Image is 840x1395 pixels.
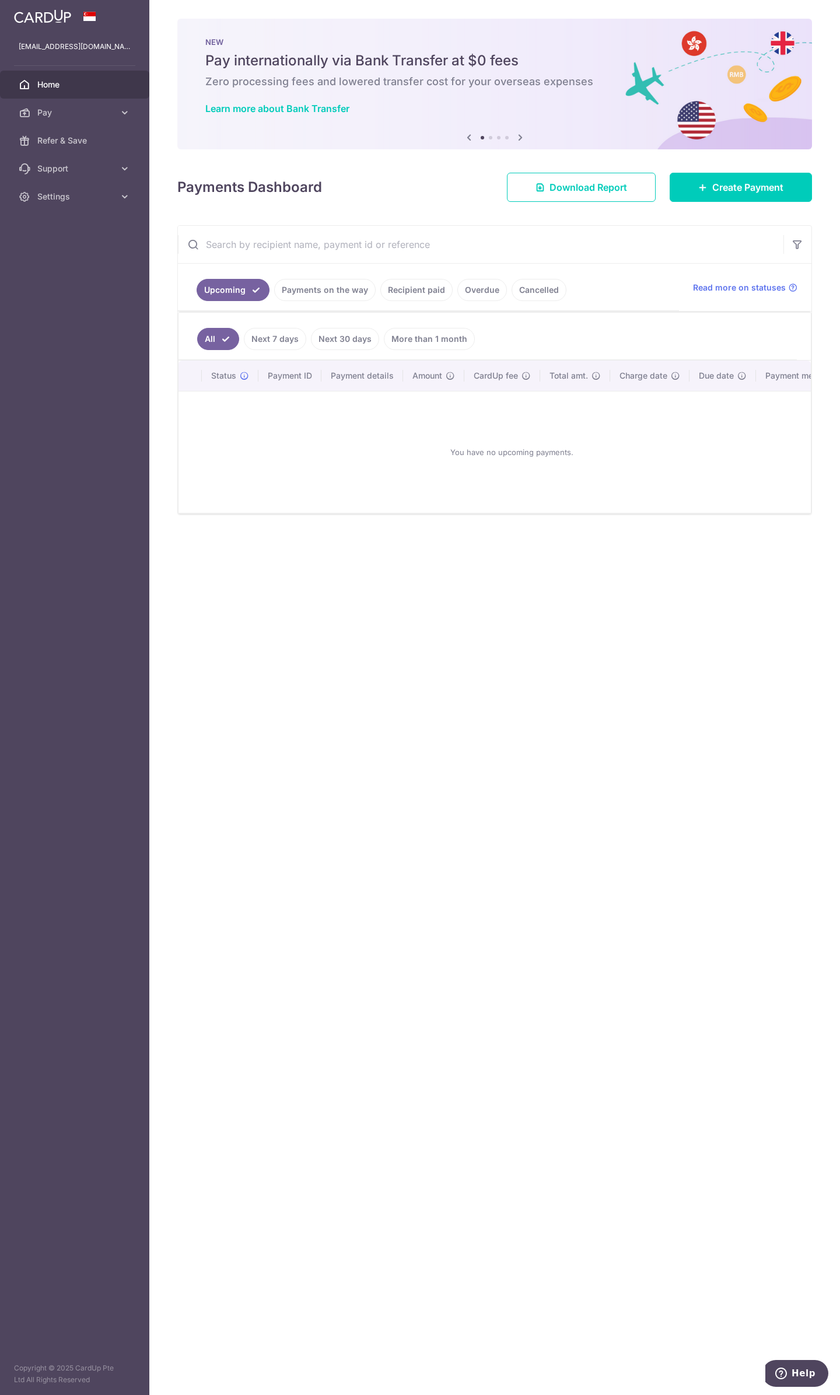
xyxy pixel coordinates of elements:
a: Upcoming [197,279,269,301]
h5: Pay internationally via Bank Transfer at $0 fees [205,51,784,70]
a: Recipient paid [380,279,453,301]
p: [EMAIL_ADDRESS][DOMAIN_NAME] [19,41,131,53]
a: All [197,328,239,350]
a: Payments on the way [274,279,376,301]
span: Pay [37,107,114,118]
a: Learn more about Bank Transfer [205,103,349,114]
th: Payment ID [258,361,321,391]
span: Settings [37,191,114,202]
span: Home [37,79,114,90]
div: You have no upcoming payments. [192,401,831,504]
h6: Zero processing fees and lowered transfer cost for your overseas expenses [205,75,784,89]
a: Create Payment [670,173,812,202]
span: Status [211,370,236,382]
img: CardUp [14,9,71,23]
p: NEW [205,37,784,47]
a: Next 30 days [311,328,379,350]
th: Payment details [321,361,403,391]
a: Download Report [507,173,656,202]
a: Overdue [457,279,507,301]
input: Search by recipient name, payment id or reference [178,226,783,263]
span: Download Report [549,180,627,194]
iframe: Opens a widget where you can find more information [765,1360,828,1389]
span: Support [37,163,114,174]
span: Create Payment [712,180,783,194]
span: Total amt. [549,370,588,382]
a: Next 7 days [244,328,306,350]
span: Amount [412,370,442,382]
span: Charge date [619,370,667,382]
span: Read more on statuses [693,282,786,293]
a: Cancelled [512,279,566,301]
span: Refer & Save [37,135,114,146]
span: CardUp fee [474,370,518,382]
h4: Payments Dashboard [177,177,322,198]
span: Due date [699,370,734,382]
a: Read more on statuses [693,282,797,293]
img: Bank transfer banner [177,19,812,149]
a: More than 1 month [384,328,475,350]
